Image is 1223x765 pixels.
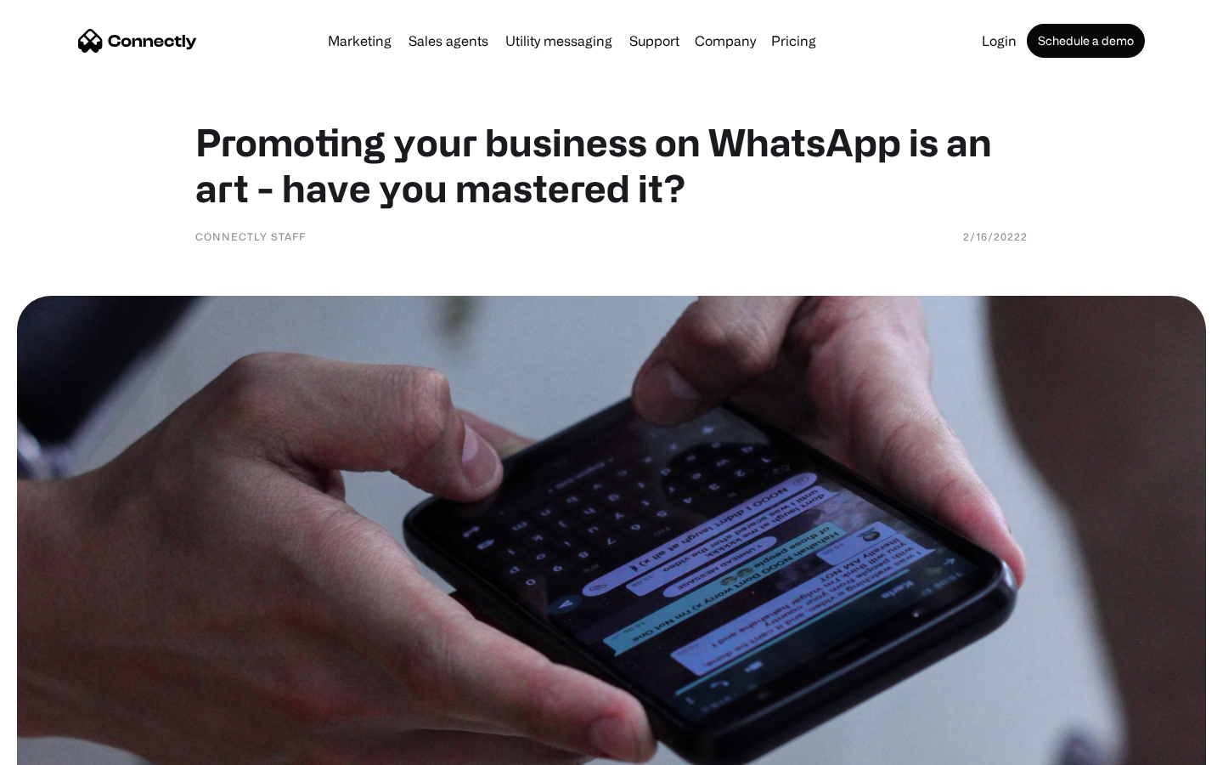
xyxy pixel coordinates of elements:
a: Marketing [321,34,398,48]
a: Sales agents [402,34,495,48]
a: Utility messaging [499,34,619,48]
aside: Language selected: English [17,735,102,759]
a: Pricing [764,34,823,48]
a: Support [623,34,686,48]
h1: Promoting your business on WhatsApp is an art - have you mastered it? [195,119,1028,211]
a: Schedule a demo [1027,24,1145,58]
a: Login [975,34,1023,48]
div: Company [695,29,756,53]
div: Connectly Staff [195,228,306,245]
ul: Language list [34,735,102,759]
div: 2/16/20222 [963,228,1028,245]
